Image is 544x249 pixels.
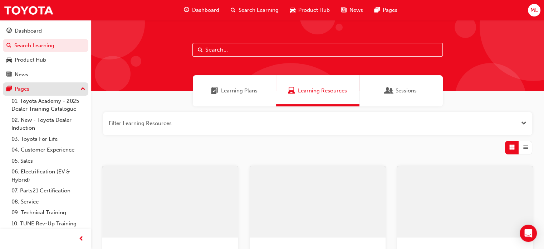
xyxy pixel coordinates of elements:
div: Product Hub [15,56,46,64]
a: Product Hub [3,53,88,67]
span: prev-icon [79,235,84,244]
span: Dashboard [192,6,219,14]
a: 10. TUNE Rev-Up Training [9,218,88,229]
span: Learning Plans [221,87,258,95]
a: 01. Toyota Academy - 2025 Dealer Training Catalogue [9,96,88,115]
span: Grid [509,143,515,152]
a: 05. Sales [9,155,88,167]
span: news-icon [341,6,347,15]
button: ML [528,4,540,16]
a: Learning ResourcesLearning Resources [276,75,359,106]
span: Learning Resources [288,87,295,95]
div: Open Intercom Messenger [520,225,537,242]
span: Learning Plans [211,87,218,95]
span: guage-icon [184,6,189,15]
span: search-icon [231,6,236,15]
a: 06. Electrification (EV & Hybrid) [9,166,88,185]
input: Search... [192,43,443,57]
span: List [523,143,528,152]
div: News [15,71,28,79]
a: 02. New - Toyota Dealer Induction [9,115,88,134]
a: 07. Parts21 Certification [9,185,88,196]
span: ML [530,6,538,14]
button: Pages [3,82,88,96]
a: News [3,68,88,81]
div: Pages [15,85,29,93]
a: news-iconNews [335,3,369,18]
button: Open the filter [521,119,526,128]
a: Learning PlansLearning Plans [193,75,276,106]
span: pages-icon [374,6,380,15]
a: car-iconProduct Hub [284,3,335,18]
div: Dashboard [15,27,42,35]
span: search-icon [6,43,11,49]
span: guage-icon [6,28,12,34]
a: 03. Toyota For Life [9,134,88,145]
span: car-icon [6,57,12,63]
a: Dashboard [3,24,88,38]
a: 08. Service [9,196,88,207]
span: News [349,6,363,14]
a: pages-iconPages [369,3,403,18]
a: SessionsSessions [359,75,443,106]
span: Pages [383,6,397,14]
img: Trak [4,2,54,18]
a: Search Learning [3,39,88,52]
span: news-icon [6,72,12,78]
a: search-iconSearch Learning [225,3,284,18]
span: car-icon [290,6,295,15]
span: pages-icon [6,86,12,92]
span: Sessions [396,87,417,95]
a: 09. Technical Training [9,207,88,218]
span: Sessions [386,87,393,95]
span: up-icon [80,85,85,94]
span: Learning Resources [298,87,347,95]
button: DashboardSearch LearningProduct HubNews [3,23,88,82]
span: Search Learning [239,6,279,14]
span: Product Hub [298,6,330,14]
span: Search [198,46,203,54]
a: guage-iconDashboard [178,3,225,18]
a: 04. Customer Experience [9,144,88,155]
